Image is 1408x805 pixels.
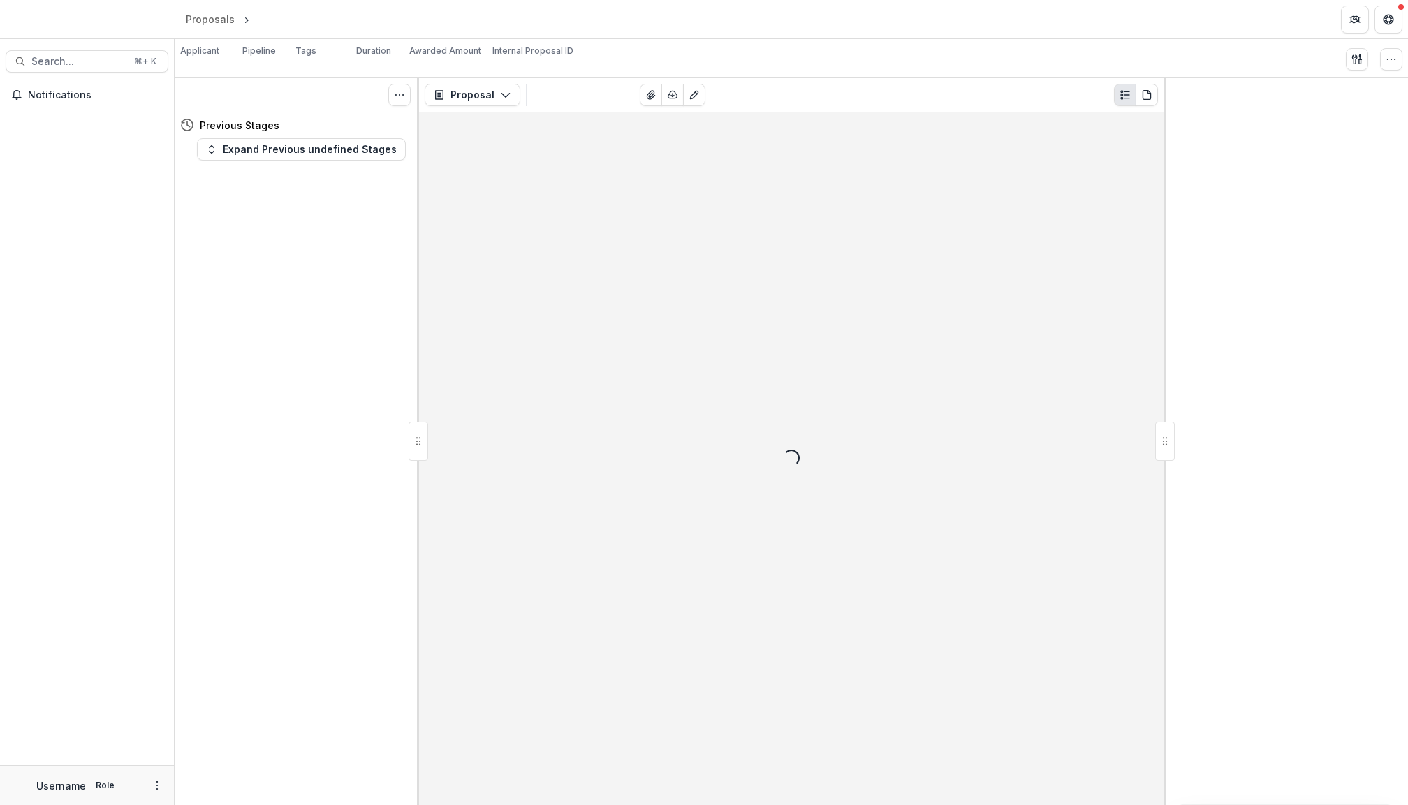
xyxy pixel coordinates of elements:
button: Partners [1341,6,1369,34]
p: Internal Proposal ID [492,45,573,57]
h4: Previous Stages [200,118,279,133]
button: Notifications [6,84,168,106]
button: Plaintext view [1114,84,1136,106]
button: Toggle View Cancelled Tasks [388,84,411,106]
button: PDF view [1136,84,1158,106]
button: Edit as form [683,84,705,106]
div: ⌘ + K [131,54,159,69]
a: Proposals [180,9,240,29]
p: Username [36,778,86,793]
nav: breadcrumb [180,9,312,29]
p: Duration [356,45,391,57]
button: View Attached Files [640,84,662,106]
p: Pipeline [242,45,276,57]
span: Notifications [28,89,163,101]
button: More [149,777,166,794]
p: Applicant [180,45,219,57]
p: Role [91,779,119,792]
p: Tags [295,45,316,57]
button: Expand Previous undefined Stages [197,138,406,161]
button: Search... [6,50,168,73]
div: Proposals [186,12,235,27]
p: Awarded Amount [409,45,481,57]
span: Search... [31,56,126,68]
button: Get Help [1374,6,1402,34]
button: Proposal [425,84,520,106]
